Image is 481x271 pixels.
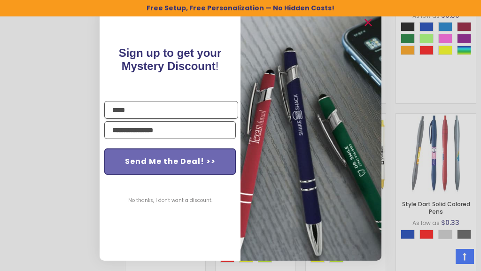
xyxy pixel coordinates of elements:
[361,15,376,30] button: Close dialog
[119,46,222,72] span: !
[240,10,381,261] img: pop-up-image
[104,148,236,175] button: Send Me the Deal! >>
[124,189,217,212] button: No thanks, I don't want a discount.
[119,46,222,72] span: Sign up to get your Mystery Discount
